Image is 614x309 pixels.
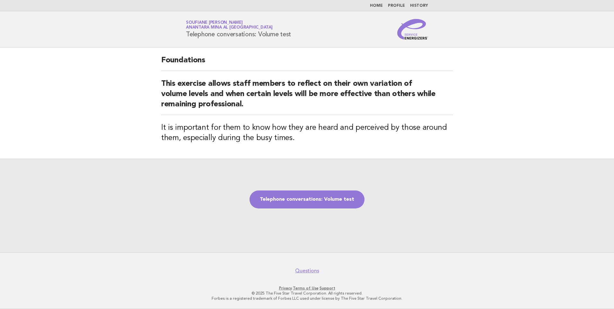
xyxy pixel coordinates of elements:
a: Terms of Use [293,286,319,290]
a: Questions [295,268,319,274]
a: History [410,4,428,8]
span: Anantara Mina al [GEOGRAPHIC_DATA] [186,26,273,30]
a: Support [320,286,335,290]
img: Service Energizers [397,19,428,40]
p: Forbes is a registered trademark of Forbes LLC used under license by The Five Star Travel Corpora... [110,296,504,301]
a: Privacy [279,286,292,290]
a: Profile [388,4,405,8]
a: Home [370,4,383,8]
h1: Telephone conversations: Volume test [186,21,291,38]
h2: This exercise allows staff members to reflect on their own variation of volume levels and when ce... [161,79,453,115]
h2: Foundations [161,55,453,71]
p: © 2025 The Five Star Travel Corporation. All rights reserved. [110,291,504,296]
h3: It is important for them to know how they are heard and perceived by those around them, especiall... [161,123,453,143]
a: Telephone conversations: Volume test [250,190,364,208]
p: · · [110,286,504,291]
a: Soufiane [PERSON_NAME]Anantara Mina al [GEOGRAPHIC_DATA] [186,21,273,30]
